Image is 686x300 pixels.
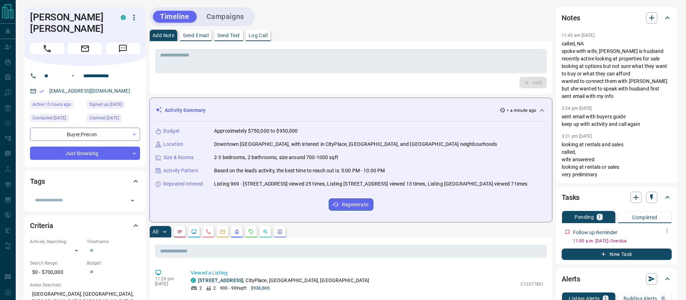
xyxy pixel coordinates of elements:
span: Active 15 hours ago [33,101,71,108]
div: condos.ca [121,15,126,20]
svg: Emails [220,229,225,235]
svg: Calls [205,229,211,235]
p: Size & Rooms [163,154,194,161]
svg: Opportunities [263,229,268,235]
p: Follow up Reminder [573,229,617,236]
a: [STREET_ADDRESS] [198,277,243,283]
p: $930,000 [251,285,270,291]
div: Tasks [562,189,672,206]
p: Send Email [183,33,209,38]
p: Log Call [249,33,268,38]
p: All [153,229,158,234]
span: Message [106,43,140,54]
p: Activity Summary [165,107,205,114]
div: Alerts [562,270,672,287]
p: $0 - $700,000 [30,266,83,278]
p: Send Text [217,33,240,38]
p: Activity Pattern [163,167,198,174]
h2: Criteria [30,220,53,231]
p: , CityPlace, [GEOGRAPHIC_DATA], [GEOGRAPHIC_DATA] [198,277,369,284]
p: 2 [213,285,216,291]
button: Campaigns [199,11,251,23]
p: < a minute ago [507,107,536,114]
svg: Requests [248,229,254,235]
p: Actively Searching: [30,238,83,245]
button: Open [69,72,77,80]
p: Areas Searched: [30,282,140,288]
p: Pending [575,215,594,220]
div: Tags [30,173,140,190]
div: Thu May 29 2025 [30,114,83,124]
button: Regenerate [329,198,373,211]
p: [DATE] [155,281,180,286]
p: Based on the lead's activity, the best time to reach out is: 5:00 PM - 10:00 PM [214,167,385,174]
p: 11:00 a.m. [DATE] - Overdue [573,238,672,244]
p: Viewed a Listing [191,269,544,277]
div: Notes [562,9,672,26]
span: Email [68,43,102,54]
p: Completed [632,215,657,220]
div: Mon Jan 13 2025 [87,100,140,110]
div: Criteria [30,217,140,234]
span: Contacted [DATE] [33,114,66,122]
p: sent email with buyers guide keep up with activity and call again [562,113,672,128]
svg: Agent Actions [277,229,283,235]
p: Timeframe: [87,238,140,245]
p: 11:29 pm [155,276,180,281]
button: New Task [562,249,672,260]
button: Timeline [153,11,197,23]
div: Mon Sep 15 2025 [30,100,83,110]
svg: Email Verified [39,89,44,94]
div: Mon Jan 13 2025 [87,114,140,124]
p: C12377801 [521,281,544,287]
p: Location [163,141,183,148]
h2: Alerts [562,273,580,285]
span: Signed up [DATE] [89,101,122,108]
h2: Notes [562,12,580,24]
h1: [PERSON_NAME] [PERSON_NAME] [30,11,110,34]
p: 2-3 bedrooms, 2 bathrooms, size around 700-1000 sqft [214,154,338,161]
h2: Tags [30,176,45,187]
p: 3:21 pm [DATE] [562,134,592,139]
svg: Listing Alerts [234,229,240,235]
p: Listing 969 - [STREET_ADDRESS] viewed 25 times, Listing [STREET_ADDRESS] viewed 13 times, Listing... [214,180,527,188]
div: Just Browsing [30,147,140,160]
p: called, NA spoke with wife, [PERSON_NAME] is husband recently active looking at properties for sa... [562,40,672,100]
span: Call [30,43,64,54]
div: Buyer , Precon [30,128,140,141]
p: Approximately $750,000 to $950,000 [214,127,298,135]
p: Add Note [153,33,174,38]
p: Repeated Interest [163,180,203,188]
h2: Tasks [562,192,580,203]
a: [EMAIL_ADDRESS][DOMAIN_NAME] [49,88,130,94]
p: Budget: [87,260,140,266]
p: 900 - 999 sqft [220,285,246,291]
p: 1 [598,215,601,220]
svg: Lead Browsing Activity [191,229,197,235]
svg: Notes [177,229,183,235]
p: 2 [199,285,202,291]
span: Claimed [DATE] [89,114,119,122]
button: Open [128,196,138,206]
p: 11:45 am [DATE] [562,33,595,38]
div: Activity Summary< a minute ago [155,104,546,117]
p: Downtown [GEOGRAPHIC_DATA], with interest in CityPlace, [GEOGRAPHIC_DATA], and [GEOGRAPHIC_DATA] ... [214,141,497,148]
p: looking at rentals and sales called, wife answered looking at rentals or sales very preliminary [562,141,672,178]
p: Budget [163,127,180,135]
div: condos.ca [191,278,196,283]
p: 3:24 pm [DATE] [562,106,592,111]
p: Search Range: [30,260,83,266]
